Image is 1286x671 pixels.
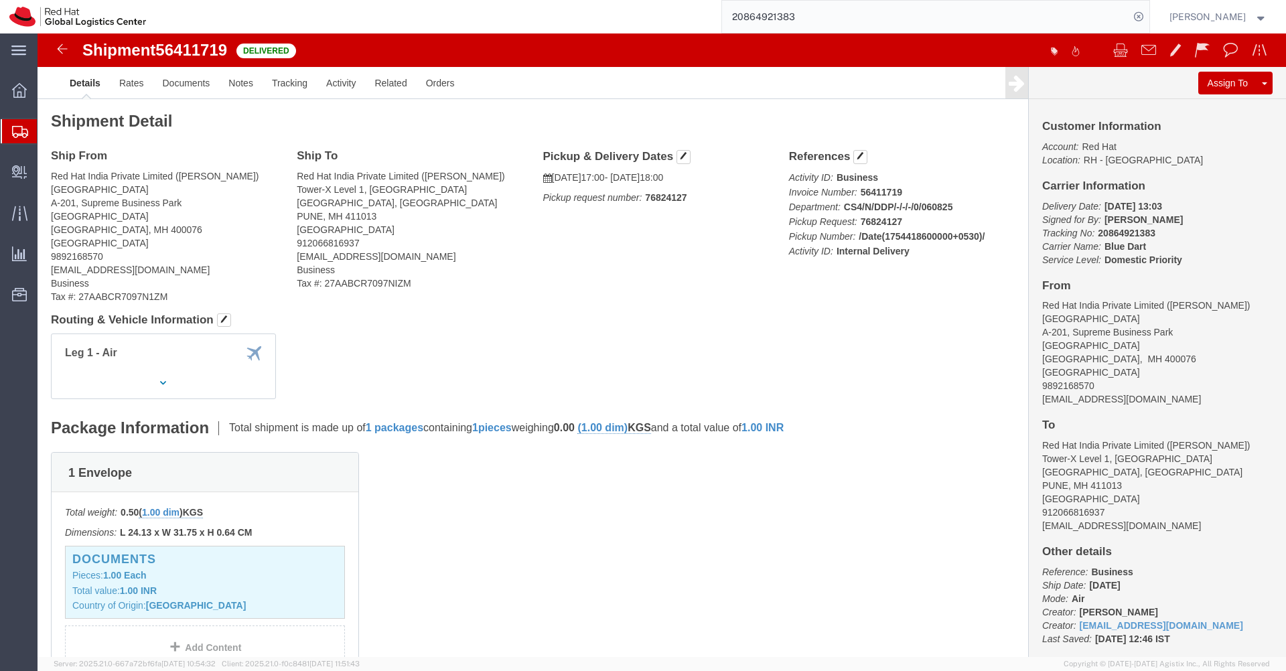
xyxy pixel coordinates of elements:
span: Nilesh Shinde [1169,9,1246,24]
input: Search for shipment number, reference number [722,1,1129,33]
span: [DATE] 10:54:32 [161,660,216,668]
button: [PERSON_NAME] [1169,9,1268,25]
span: Client: 2025.21.0-f0c8481 [222,660,360,668]
span: Copyright © [DATE]-[DATE] Agistix Inc., All Rights Reserved [1064,658,1270,670]
img: logo [9,7,146,27]
span: Server: 2025.21.0-667a72bf6fa [54,660,216,668]
span: [DATE] 11:51:43 [309,660,360,668]
iframe: FS Legacy Container [38,33,1286,657]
